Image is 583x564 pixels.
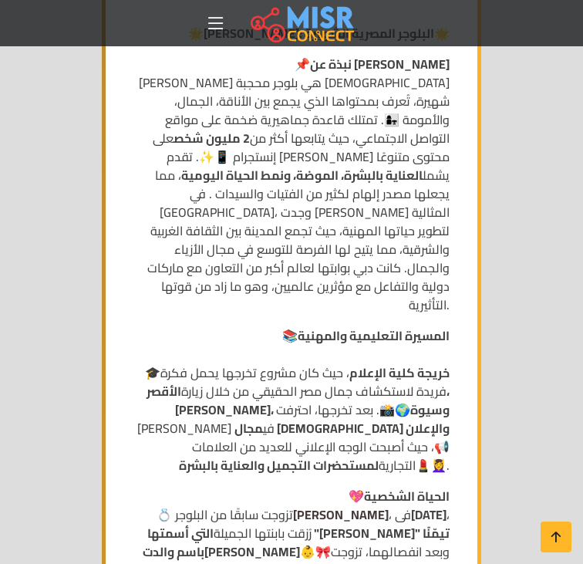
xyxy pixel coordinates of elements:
strong: 2 مليون شخص [174,127,250,150]
p: 📚 🎓 ، حيث كان مشروع تخرجها يحمل فكرة فريدة لاستكشاف جمال مصر الحقيقي من خلال زيارة 🌍📸. بعد تخرجها... [133,326,450,475]
strong: مجال [DEMOGRAPHIC_DATA] والإعلان [234,417,450,440]
strong: [DATE] [411,503,447,526]
strong: الأقصر، [PERSON_NAME]، وسيوة [147,380,450,421]
strong: لمستحضرات التجميل والعناية بالبشرة [179,454,379,477]
strong: الحياة الشخصية [364,485,450,508]
strong: العناية بالبشرة، الموضة، ونمط الحياة اليومية [181,164,423,187]
strong: المسيرة التعليمية والمهنية [133,324,450,366]
strong: التي أسمتها "[PERSON_NAME]" تيمّنًا باسم والدت[PERSON_NAME] [143,522,450,563]
strong: خريجة كلية الإعلام [349,361,450,384]
p: 📌 [PERSON_NAME] هي بلوجر محجبة [DEMOGRAPHIC_DATA] شهيرة، تُعرف بمحتواها الذي يجمع بين الأناقة، ال... [133,55,450,314]
a: [PERSON_NAME] [293,503,389,526]
img: main.misr_connect [251,4,354,42]
strong: نبذة عن [PERSON_NAME] [310,52,450,76]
